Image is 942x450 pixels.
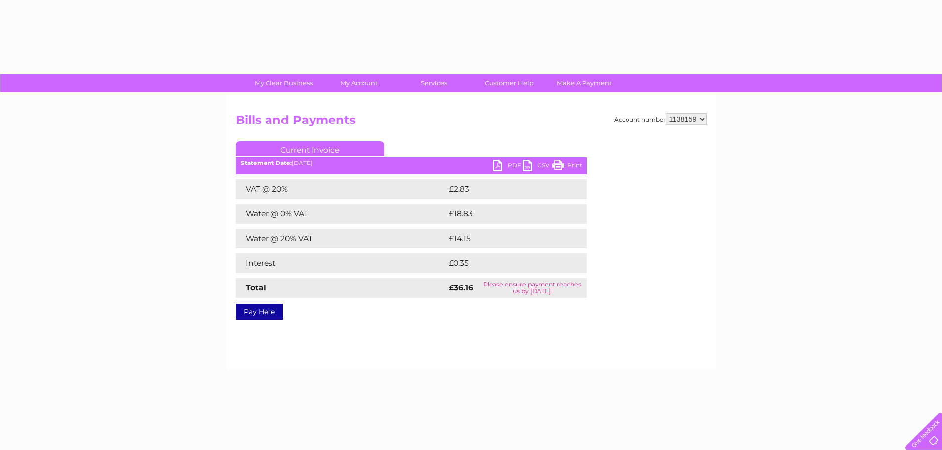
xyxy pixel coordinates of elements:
td: Interest [236,253,447,273]
h2: Bills and Payments [236,113,707,132]
a: CSV [523,160,552,174]
a: Pay Here [236,304,283,320]
b: Statement Date: [241,159,292,166]
a: Current Invoice [236,141,384,156]
a: My Clear Business [243,74,324,92]
a: PDF [493,160,523,174]
td: VAT @ 20% [236,179,447,199]
td: £18.83 [447,204,566,224]
td: Please ensure payment reaches us by [DATE] [477,278,586,298]
a: Make A Payment [543,74,625,92]
td: £0.35 [447,253,564,273]
a: Customer Help [468,74,550,92]
strong: £36.16 [449,283,473,292]
a: Print [552,160,582,174]
td: Water @ 0% VAT [236,204,447,224]
strong: Total [246,283,266,292]
td: £14.15 [447,229,565,248]
td: £2.83 [447,179,564,199]
a: Services [393,74,475,92]
td: Water @ 20% VAT [236,229,447,248]
div: Account number [614,113,707,125]
a: My Account [318,74,400,92]
div: [DATE] [236,160,587,166]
